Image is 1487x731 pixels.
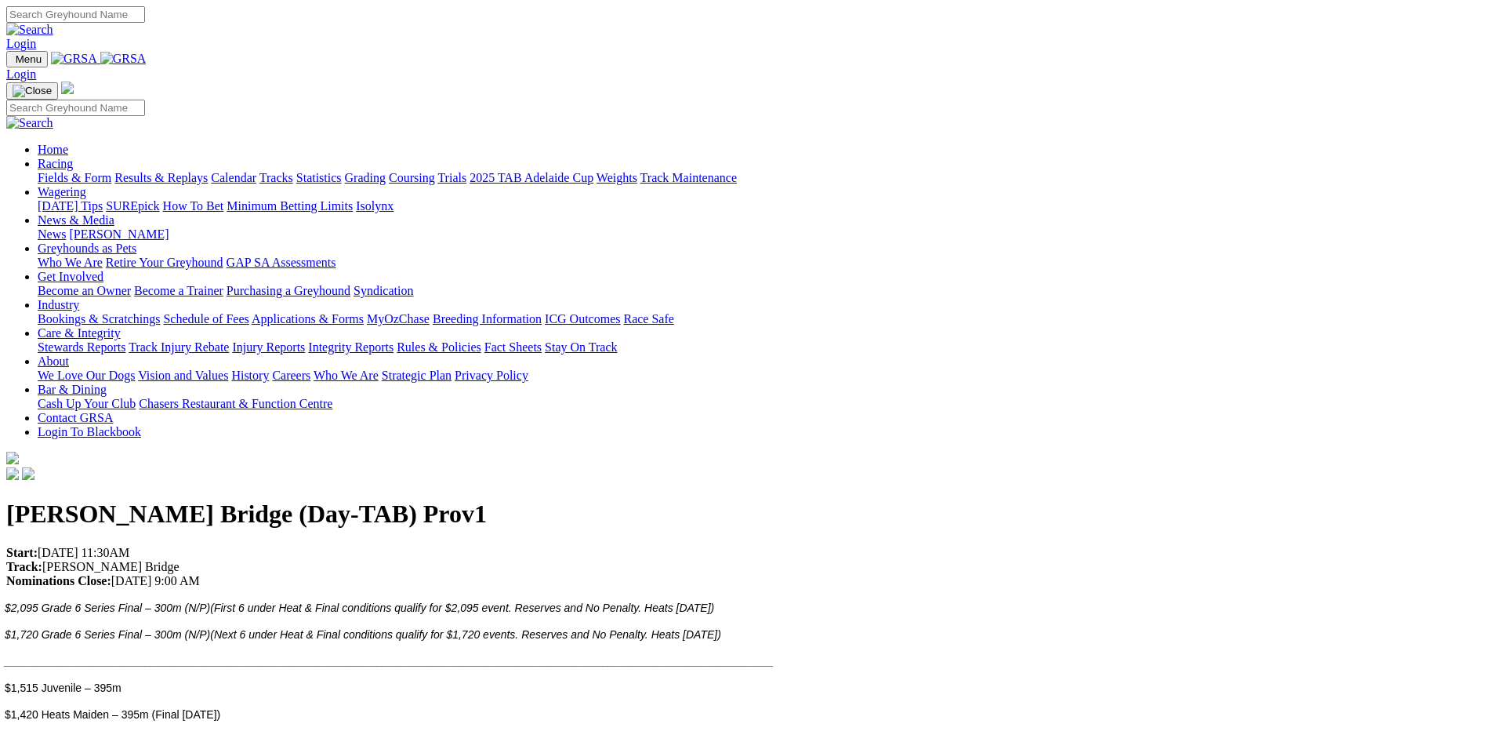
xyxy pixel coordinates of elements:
[6,574,111,587] strong: Nominations Close:
[6,6,145,23] input: Search
[134,284,223,297] a: Become a Trainer
[38,383,107,396] a: Bar & Dining
[597,171,637,184] a: Weights
[38,143,68,156] a: Home
[6,467,19,480] img: facebook.svg
[354,284,413,297] a: Syndication
[38,256,103,269] a: Who We Are
[6,67,36,81] a: Login
[5,708,220,721] span: $1,420 Heats Maiden – 395m (Final [DATE])
[38,369,1481,383] div: About
[5,682,121,694] span: $1,515 Juvenile – 395m
[210,628,721,641] span: (Next 6 under Heat & Final conditions qualify for $1,720 events. Reserves and No Penalty. Heats [...
[69,227,169,241] a: [PERSON_NAME]
[259,171,293,184] a: Tracks
[38,425,141,438] a: Login To Blackbook
[38,227,66,241] a: News
[382,369,452,382] a: Strategic Plan
[6,100,145,116] input: Search
[38,340,125,354] a: Stewards Reports
[231,369,269,382] a: History
[38,157,73,170] a: Racing
[545,312,620,325] a: ICG Outcomes
[13,85,52,97] img: Close
[308,340,394,354] a: Integrity Reports
[139,397,332,410] a: Chasers Restaurant & Function Centre
[38,369,135,382] a: We Love Our Dogs
[38,171,111,184] a: Fields & Form
[623,312,673,325] a: Race Safe
[38,199,103,213] a: [DATE] Tips
[6,546,1481,588] p: [DATE] 11:30AM [PERSON_NAME] Bridge [DATE] 9:00 AM
[100,52,147,66] img: GRSA
[51,52,97,66] img: GRSA
[232,340,305,354] a: Injury Reports
[6,500,1481,529] h1: [PERSON_NAME] Bridge (Day-TAB) Prov1
[6,546,38,559] strong: Start:
[129,340,229,354] a: Track Injury Rebate
[345,171,386,184] a: Grading
[106,199,159,213] a: SUREpick
[227,199,353,213] a: Minimum Betting Limits
[38,397,1481,411] div: Bar & Dining
[455,369,528,382] a: Privacy Policy
[210,602,714,614] span: (First 6 under Heat & Final conditions qualify for $2,095 event. Reserves and No Penalty. Heats [...
[211,171,256,184] a: Calendar
[38,171,1481,185] div: Racing
[433,312,542,325] a: Breeding Information
[38,312,1481,326] div: Industry
[163,199,224,213] a: How To Bet
[367,312,430,325] a: MyOzChase
[38,227,1481,242] div: News & Media
[356,199,394,213] a: Isolynx
[437,171,466,184] a: Trials
[16,53,42,65] span: Menu
[6,23,53,37] img: Search
[38,199,1481,213] div: Wagering
[484,340,542,354] a: Fact Sheets
[227,284,350,297] a: Purchasing a Greyhound
[5,602,210,614] span: $2,095 Grade 6 Series Final – 300m (N/P)
[38,242,136,255] a: Greyhounds as Pets
[5,628,210,641] span: $1,720 Grade 6 Series Final – 300m (N/P)
[6,51,48,67] button: Toggle navigation
[296,171,342,184] a: Statistics
[163,312,248,325] a: Schedule of Fees
[227,256,336,269] a: GAP SA Assessments
[38,355,69,368] a: About
[38,256,1481,270] div: Greyhounds as Pets
[38,298,79,311] a: Industry
[389,171,435,184] a: Coursing
[272,369,310,382] a: Careers
[6,82,58,100] button: Toggle navigation
[38,284,1481,298] div: Get Involved
[38,411,113,424] a: Contact GRSA
[38,312,160,325] a: Bookings & Scratchings
[545,340,617,354] a: Stay On Track
[314,369,379,382] a: Who We Are
[5,655,774,667] span: _________________________________________________________________________________________________...
[38,270,103,283] a: Get Involved
[138,369,228,382] a: Vision and Values
[61,82,74,94] img: logo-grsa-white.png
[38,326,121,340] a: Care & Integrity
[470,171,593,184] a: 2025 TAB Adelaide Cup
[6,452,19,464] img: logo-grsa-white.png
[114,171,208,184] a: Results & Replays
[38,284,131,297] a: Become an Owner
[6,560,42,573] strong: Track:
[38,397,136,410] a: Cash Up Your Club
[397,340,481,354] a: Rules & Policies
[106,256,223,269] a: Retire Your Greyhound
[640,171,737,184] a: Track Maintenance
[38,340,1481,355] div: Care & Integrity
[252,312,364,325] a: Applications & Forms
[38,185,86,198] a: Wagering
[6,116,53,130] img: Search
[38,213,114,227] a: News & Media
[22,467,34,480] img: twitter.svg
[6,37,36,50] a: Login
